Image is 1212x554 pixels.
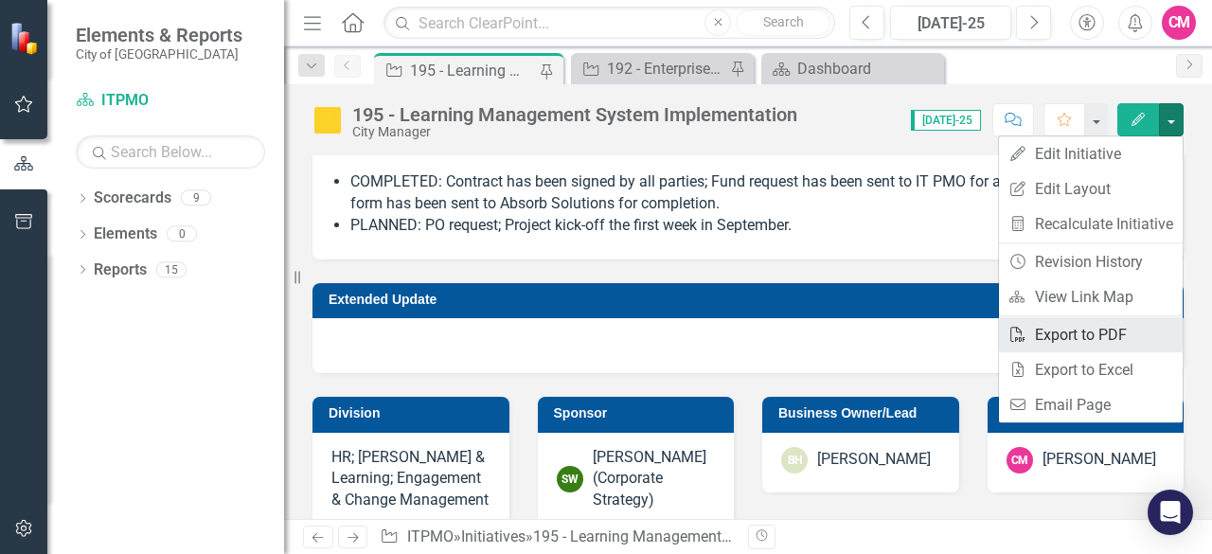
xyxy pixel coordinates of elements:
[181,190,211,206] div: 9
[407,527,454,545] a: ITPMO
[329,293,836,307] h3: Extended Update
[94,188,171,209] a: Scorecards
[999,352,1183,387] a: Export to Excel
[1043,449,1156,471] div: [PERSON_NAME]
[557,466,583,492] div: SW
[350,171,1165,215] li: COMPLETED: Contract has been signed by all parties; Fund request has been sent to IT PMO for appr...
[1007,447,1033,474] div: CM
[736,9,830,36] button: Search
[1162,6,1196,40] button: CM
[778,406,950,420] h3: Business Owner/Lead
[781,447,808,474] div: BH
[461,527,526,545] a: Initiatives
[999,279,1183,314] a: View Link Map
[999,317,1183,352] a: Export to PDF
[890,6,1011,40] button: [DATE]-25
[312,105,343,135] img: Caution
[410,59,535,82] div: 195 - Learning Management System Implementation
[797,57,939,80] div: Dashboard
[76,46,242,62] small: City of [GEOGRAPHIC_DATA]
[999,171,1183,206] a: Edit Layout
[383,7,835,40] input: Search ClearPoint...
[999,136,1183,171] a: Edit Initiative
[94,223,157,245] a: Elements
[76,135,265,169] input: Search Below...
[350,215,1165,237] li: PLANNED: PO request; Project kick-off the first week in September.
[76,90,265,112] a: ITPMO
[593,447,716,512] div: [PERSON_NAME] (Corporate Strategy)
[94,259,147,281] a: Reports
[766,57,939,80] a: Dashboard
[331,448,489,509] span: HR; [PERSON_NAME] & Learning; Engagement & Change Management
[999,206,1183,241] a: Recalculate Initiative
[380,527,734,548] div: » »
[817,449,931,471] div: [PERSON_NAME]
[329,406,500,420] h3: Division
[352,104,797,125] div: 195 - Learning Management System Implementation
[9,21,43,54] img: ClearPoint Strategy
[999,244,1183,279] a: Revision History
[607,57,725,80] div: 192 - Enterprise Resource Planning (ERP) – Software selection and implementation
[897,12,1005,35] div: [DATE]-25
[999,387,1183,422] a: Email Page
[352,125,797,139] div: City Manager
[1148,490,1193,535] div: Open Intercom Messenger
[554,406,725,420] h3: Sponsor
[156,261,187,277] div: 15
[533,527,884,545] div: 195 - Learning Management System Implementation
[576,57,725,80] a: 192 - Enterprise Resource Planning (ERP) – Software selection and implementation
[167,226,197,242] div: 0
[76,24,242,46] span: Elements & Reports
[911,110,981,131] span: [DATE]-25
[763,14,804,29] span: Search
